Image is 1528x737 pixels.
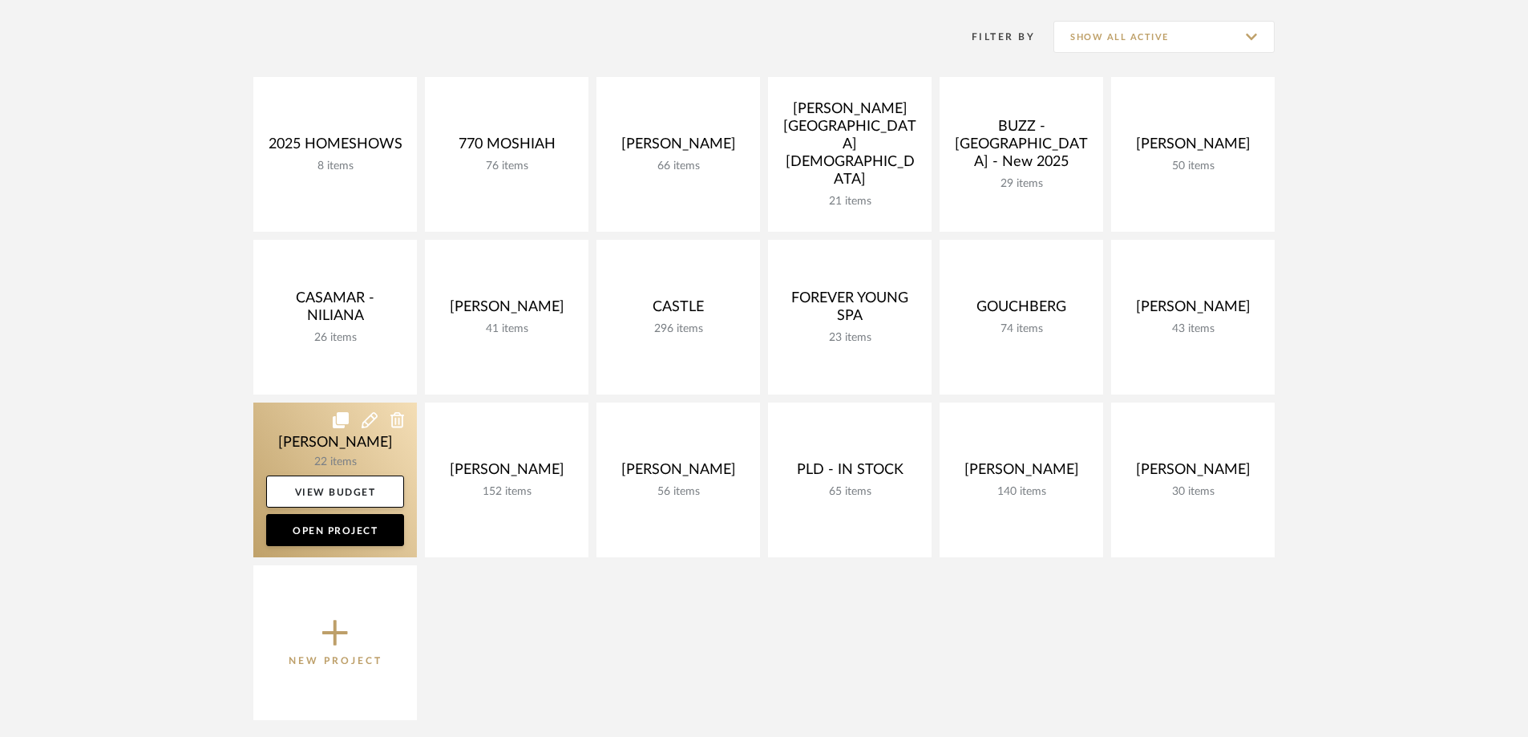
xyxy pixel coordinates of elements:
[781,485,919,499] div: 65 items
[951,29,1035,45] div: Filter By
[609,160,747,173] div: 66 items
[253,565,417,720] button: New Project
[1124,322,1262,336] div: 43 items
[438,136,576,160] div: 770 MOSHIAH
[952,322,1090,336] div: 74 items
[266,514,404,546] a: Open Project
[609,322,747,336] div: 296 items
[952,461,1090,485] div: [PERSON_NAME]
[609,485,747,499] div: 56 items
[952,118,1090,177] div: BUZZ - [GEOGRAPHIC_DATA] - New 2025
[438,322,576,336] div: 41 items
[609,136,747,160] div: [PERSON_NAME]
[1124,461,1262,485] div: [PERSON_NAME]
[289,653,382,669] p: New Project
[438,461,576,485] div: [PERSON_NAME]
[266,136,404,160] div: 2025 HOMESHOWS
[1124,160,1262,173] div: 50 items
[781,100,919,195] div: [PERSON_NAME][GEOGRAPHIC_DATA][DEMOGRAPHIC_DATA]
[952,485,1090,499] div: 140 items
[438,485,576,499] div: 152 items
[952,177,1090,191] div: 29 items
[1124,298,1262,322] div: [PERSON_NAME]
[1124,136,1262,160] div: [PERSON_NAME]
[266,331,404,345] div: 26 items
[781,461,919,485] div: PLD - IN STOCK
[781,331,919,345] div: 23 items
[952,298,1090,322] div: GOUCHBERG
[1124,485,1262,499] div: 30 items
[266,160,404,173] div: 8 items
[609,298,747,322] div: CASTLE
[438,160,576,173] div: 76 items
[781,290,919,331] div: FOREVER YOUNG SPA
[266,290,404,331] div: CASAMAR - NILIANA
[781,195,919,209] div: 21 items
[438,298,576,322] div: [PERSON_NAME]
[266,476,404,508] a: View Budget
[609,461,747,485] div: [PERSON_NAME]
